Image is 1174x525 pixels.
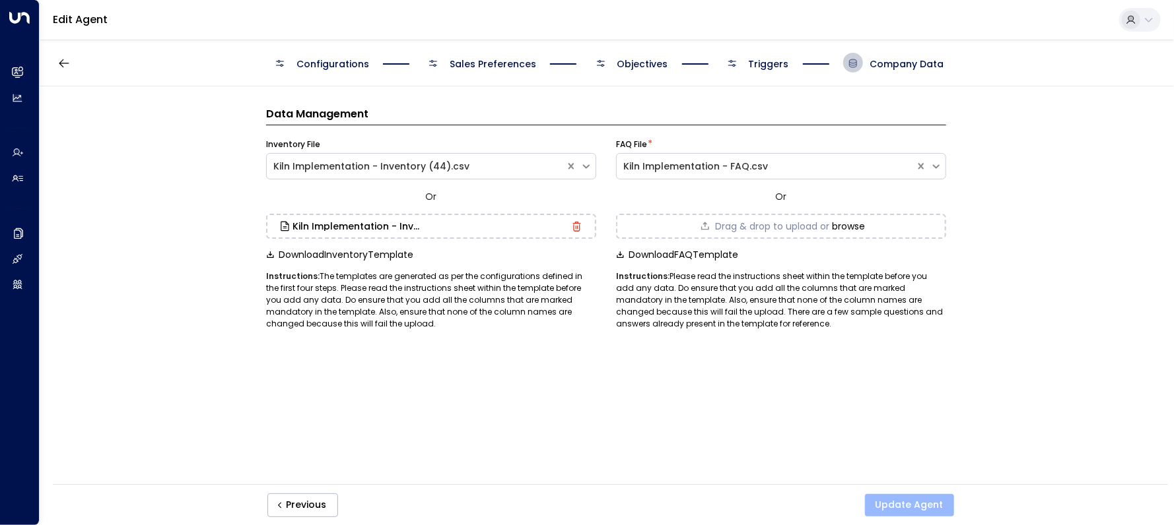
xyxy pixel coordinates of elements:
[426,190,437,203] span: Or
[865,494,954,516] button: Update Agent
[266,106,946,125] h3: Data Management
[296,57,369,71] span: Configurations
[616,270,670,282] b: Instructions:
[616,139,647,150] label: FAQ File
[293,222,425,231] h3: Kiln Implementation - Inventory (44).csv
[623,160,909,173] div: Kiln Implementation - FAQ.csv
[616,270,946,330] p: Please read the instructions sheet within the template before you add any data. Do ensure that yo...
[279,249,413,260] span: Download Inventory Template
[273,160,559,173] div: Kiln Implementation - Inventory (44).csv
[629,249,738,260] span: Download FAQ Template
[450,57,536,71] span: Sales Preferences
[870,57,944,71] span: Company Data
[53,12,108,27] a: Edit Agent
[617,57,668,71] span: Objectives
[266,270,320,282] b: Instructions:
[716,222,830,231] span: Drag & drop to upload or
[266,270,596,330] p: The templates are generated as per the configurations defined in the first four steps. Please rea...
[266,249,413,260] button: DownloadInventoryTemplate
[776,190,787,203] span: Or
[616,249,738,260] button: DownloadFAQTemplate
[266,139,320,150] label: Inventory File
[267,493,338,517] button: Previous
[833,221,866,232] button: browse
[749,57,789,71] span: Triggers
